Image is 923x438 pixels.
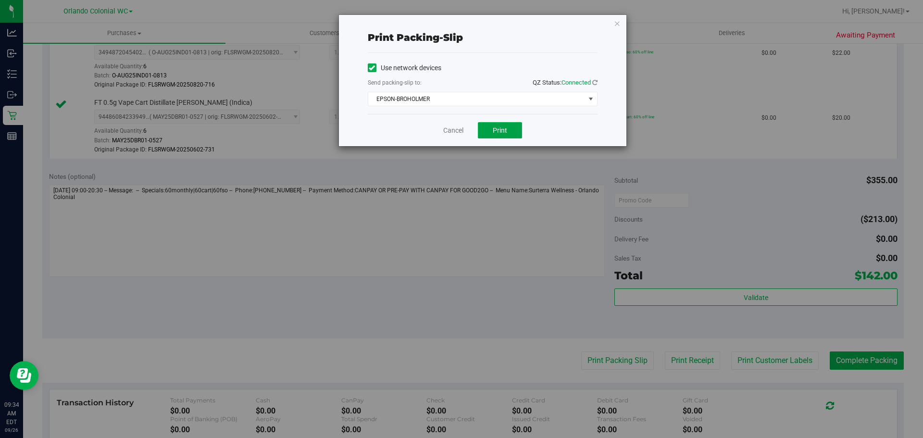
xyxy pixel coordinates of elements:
span: EPSON-BROHOLMER [368,92,585,106]
a: Cancel [443,125,463,136]
span: QZ Status: [533,79,598,86]
span: Print packing-slip [368,32,463,43]
label: Send packing-slip to: [368,78,422,87]
span: Connected [561,79,591,86]
iframe: Resource center [10,361,38,390]
button: Print [478,122,522,138]
span: select [585,92,597,106]
label: Use network devices [368,63,441,73]
span: Print [493,126,507,134]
